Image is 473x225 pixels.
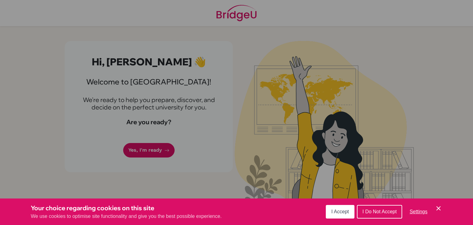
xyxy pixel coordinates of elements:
button: I Do Not Accept [357,205,402,219]
h3: Your choice regarding cookies on this site [31,203,222,213]
span: I Do Not Accept [362,209,397,214]
button: Settings [405,206,432,218]
span: I Accept [331,209,349,214]
button: Save and close [435,205,442,212]
p: We use cookies to optimise site functionality and give you the best possible experience. [31,213,222,220]
button: I Accept [326,205,354,219]
span: Settings [410,209,427,214]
